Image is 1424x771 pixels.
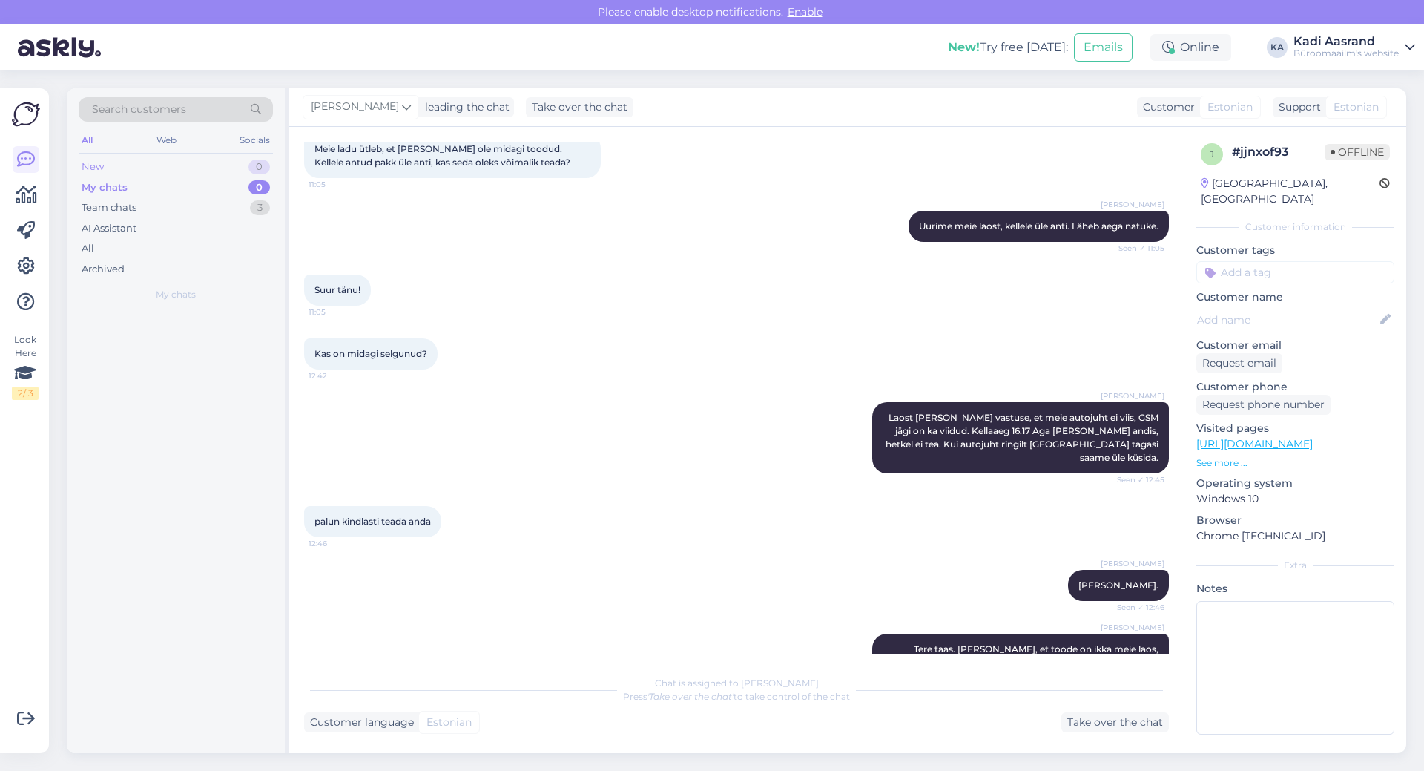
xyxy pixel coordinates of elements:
p: Browser [1196,513,1394,528]
span: [PERSON_NAME]. [1078,580,1158,591]
span: [PERSON_NAME] [311,99,399,115]
img: Askly Logo [12,100,40,128]
span: Offline [1325,144,1390,160]
p: Visited pages [1196,421,1394,436]
div: Online [1150,34,1231,61]
a: Kadi AasrandBüroomaailm's website [1293,36,1415,59]
div: [GEOGRAPHIC_DATA], [GEOGRAPHIC_DATA] [1201,176,1379,207]
div: Take over the chat [1061,712,1169,732]
span: Meie ladu ütleb, et [PERSON_NAME] ole midagi toodud. Kellele antud pakk üle anti, kas seda oleks ... [314,143,570,168]
span: Press to take control of the chat [623,691,850,702]
span: [PERSON_NAME] [1101,558,1164,569]
div: Try free [DATE]: [948,39,1068,56]
div: 0 [248,180,270,195]
div: 3 [250,200,270,215]
p: Notes [1196,581,1394,597]
span: 11:05 [309,306,364,318]
div: leading the chat [419,99,510,115]
div: Request phone number [1196,395,1331,415]
div: Look Here [12,333,39,400]
p: Customer tags [1196,243,1394,258]
span: [PERSON_NAME] [1101,390,1164,401]
span: Seen ✓ 12:45 [1109,474,1164,485]
p: Operating system [1196,476,1394,491]
div: All [79,131,96,150]
div: Request email [1196,353,1282,373]
div: Customer information [1196,220,1394,234]
span: palun kindlasti teada anda [314,516,431,527]
p: Customer name [1196,289,1394,305]
div: 0 [248,160,270,174]
div: New [82,160,104,174]
div: Büroomaailm's website [1293,47,1399,59]
span: Search customers [92,102,186,117]
span: Seen ✓ 12:46 [1109,602,1164,613]
div: Archived [82,262,125,277]
a: [URL][DOMAIN_NAME] [1196,437,1313,450]
span: 12:42 [309,370,364,381]
span: j [1210,148,1214,160]
span: Kas on midagi selgunud? [314,348,427,359]
p: Customer phone [1196,379,1394,395]
div: Take over the chat [526,97,633,117]
div: # jjnxof93 [1232,143,1325,161]
span: Tere taas. [PERSON_NAME], et toode on ikka meie laos, tarnime selle homme hommikul ja vabandame. [914,643,1161,668]
span: Uurime meie laost, kellele üle anti. Läheb aega natuke. [919,220,1158,232]
span: Chat is assigned to [PERSON_NAME] [655,678,819,689]
span: [PERSON_NAME] [1101,622,1164,633]
div: Team chats [82,200,136,215]
span: [PERSON_NAME] [1101,199,1164,210]
b: New! [948,40,980,54]
div: Extra [1196,559,1394,572]
div: Web [154,131,179,150]
div: Customer language [304,715,414,730]
span: Enable [783,5,827,19]
p: Customer email [1196,338,1394,353]
span: 12:46 [309,538,364,549]
div: AI Assistant [82,221,136,236]
span: My chats [156,288,196,301]
span: 11:05 [309,179,364,190]
span: Estonian [1207,99,1253,115]
p: Windows 10 [1196,491,1394,507]
div: Support [1273,99,1321,115]
span: Seen ✓ 11:05 [1109,243,1164,254]
input: Add name [1197,312,1377,328]
span: Laost [PERSON_NAME] vastuse, et meie autojuht ei viis, GSM jägi on ka viidud. Kellaaeg 16.17 Aga ... [886,412,1161,463]
i: 'Take over the chat' [647,691,734,702]
div: Socials [237,131,273,150]
div: All [82,241,94,256]
div: Kadi Aasrand [1293,36,1399,47]
p: Chrome [TECHNICAL_ID] [1196,528,1394,544]
div: My chats [82,180,128,195]
input: Add a tag [1196,261,1394,283]
div: 2 / 3 [12,387,39,400]
span: Suur tänu! [314,284,360,295]
div: Customer [1137,99,1195,115]
button: Emails [1074,33,1133,62]
p: See more ... [1196,456,1394,470]
span: Estonian [1334,99,1379,115]
div: KA [1267,37,1288,58]
span: Estonian [426,715,472,730]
